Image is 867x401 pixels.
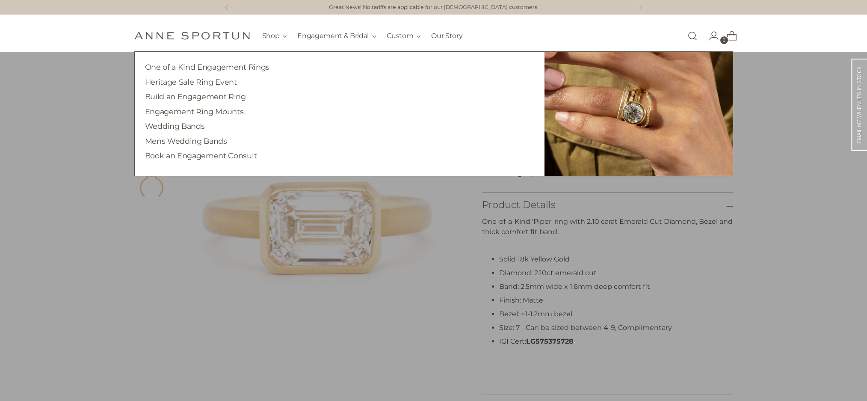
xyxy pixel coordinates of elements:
[329,3,539,12] a: Great News! No tariffs are applicable for our [DEMOGRAPHIC_DATA] customers!
[720,27,737,45] a: Open cart modal
[262,27,287,45] button: Shop
[684,27,701,45] a: Open search modal
[851,59,867,151] div: EMAIL ME WHEN IT'S IN STOCK
[134,32,250,40] a: Anne Sportun Fine Jewellery
[702,27,719,45] a: Go to the account page
[387,27,421,45] button: Custom
[720,36,728,44] span: 2
[431,27,462,45] a: Our Story
[297,27,376,45] button: Engagement & Bridal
